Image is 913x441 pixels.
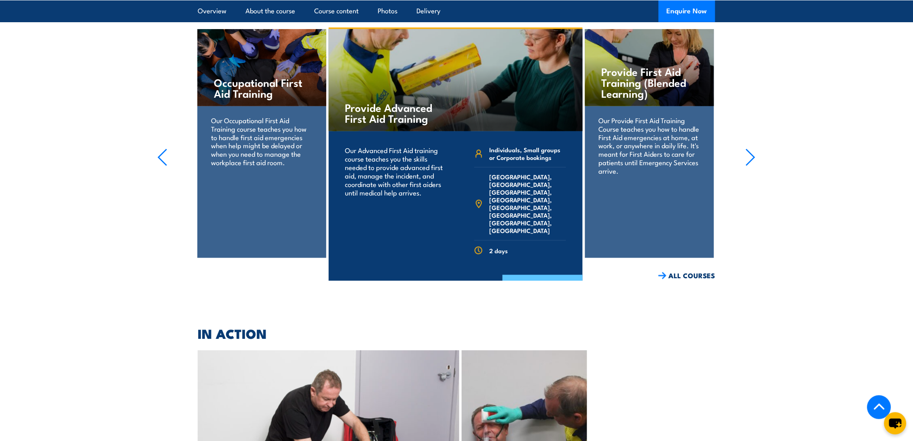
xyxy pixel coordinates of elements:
[489,173,566,235] span: [GEOGRAPHIC_DATA], [GEOGRAPHIC_DATA], [GEOGRAPHIC_DATA], [GEOGRAPHIC_DATA], [GEOGRAPHIC_DATA], [G...
[884,412,907,435] button: chat-button
[198,328,715,339] h2: IN ACTION
[345,102,440,124] h4: Provide Advanced First Aid Training
[211,116,313,167] p: Our Occupational First Aid Training course teaches you how to handle first aid emergencies when h...
[658,271,715,281] a: ALL COURSES
[503,275,583,296] a: COURSE DETAILS
[602,66,697,99] h4: Provide First Aid Training (Blended Learning)
[489,146,566,162] span: Individuals, Small groups or Corporate bookings
[214,77,310,99] h4: Occupational First Aid Training
[489,247,508,255] span: 2 days
[599,116,700,175] p: Our Provide First Aid Training Course teaches you how to handle First Aid emergencies at home, at...
[345,146,445,197] p: Our Advanced First Aid training course teaches you the skills needed to provide advanced first ai...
